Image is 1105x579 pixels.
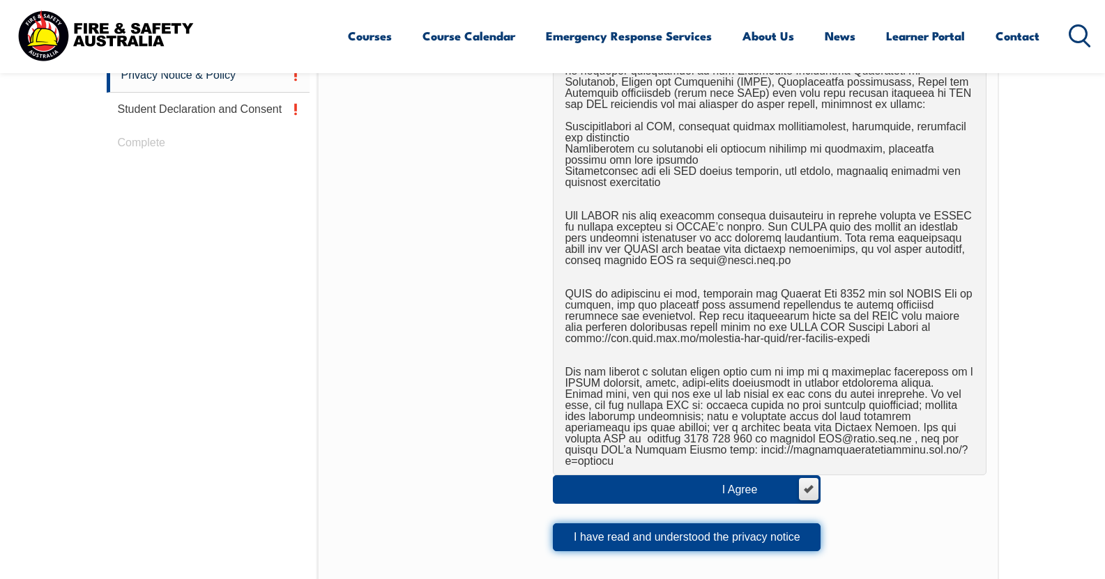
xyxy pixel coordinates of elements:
[422,17,515,54] a: Course Calendar
[553,523,821,551] button: I have read and understood the privacy notice
[886,17,965,54] a: Learner Portal
[107,59,310,93] a: Privacy Notice & Policy
[996,17,1039,54] a: Contact
[348,17,392,54] a: Courses
[825,17,855,54] a: News
[722,484,786,495] div: I Agree
[742,17,794,54] a: About Us
[107,93,310,126] a: Student Declaration and Consent
[546,17,712,54] a: Emergency Response Services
